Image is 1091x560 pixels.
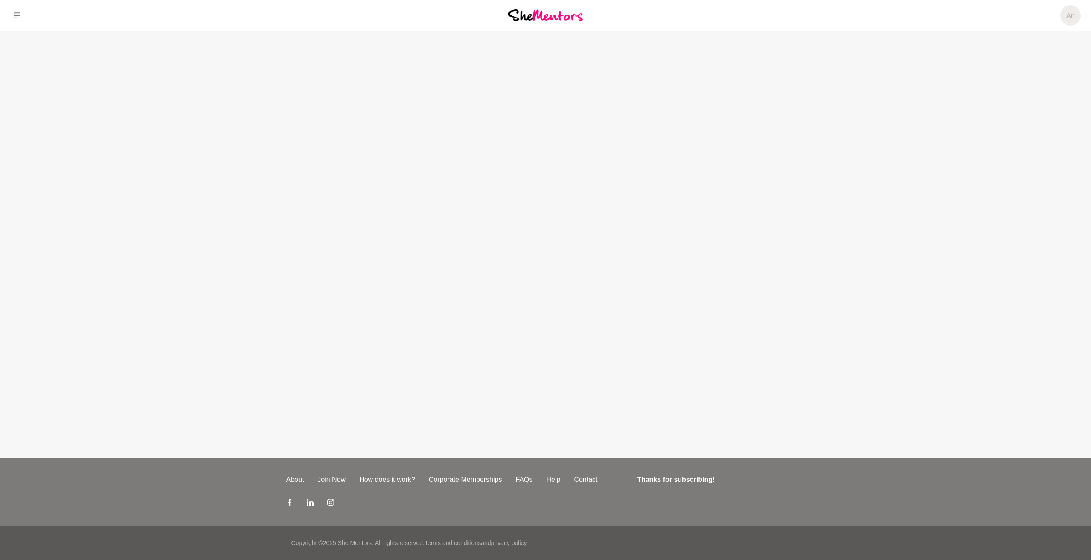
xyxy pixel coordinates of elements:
a: About [279,475,311,485]
a: Contact [567,475,604,485]
a: Corporate Memberships [422,475,509,485]
a: FAQs [509,475,539,485]
h4: Thanks for subscribing! [637,475,800,485]
a: An [1060,5,1081,26]
a: Terms and conditions [425,540,481,546]
a: LinkedIn [307,499,314,509]
p: All rights reserved. and . [375,539,528,548]
a: Join Now [311,475,352,485]
img: She Mentors Logo [508,9,583,21]
a: How does it work? [352,475,422,485]
a: Instagram [327,499,334,509]
a: Help [539,475,567,485]
h5: An [1066,12,1075,20]
a: privacy policy [491,540,527,546]
p: Copyright © 2025 She Mentors . [291,539,373,548]
a: Facebook [286,499,293,509]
